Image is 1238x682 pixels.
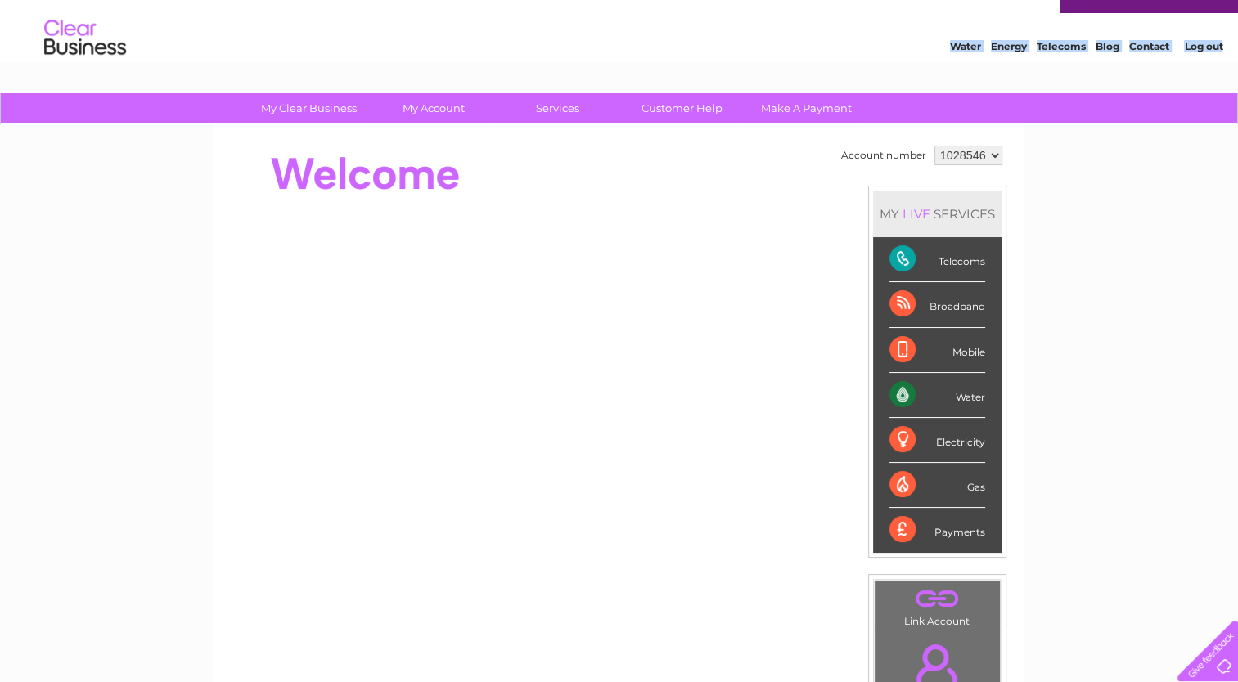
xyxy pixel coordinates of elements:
div: Payments [889,508,985,552]
a: Log out [1184,70,1222,82]
a: Contact [1129,70,1169,82]
div: MY SERVICES [873,191,1002,237]
div: LIVE [899,206,934,222]
td: Account number [837,141,930,169]
a: My Clear Business [241,93,376,123]
div: Mobile [889,328,985,373]
div: Gas [889,463,985,508]
a: Water [950,70,981,82]
a: 0333 014 3131 [930,8,1042,29]
td: Link Account [874,580,1001,631]
a: . [879,585,996,613]
a: Telecoms [1037,70,1086,82]
a: My Account [366,93,501,123]
a: Customer Help [614,93,750,123]
div: Telecoms [889,237,985,282]
a: Services [490,93,625,123]
a: Energy [991,70,1027,82]
a: Make A Payment [739,93,874,123]
a: Blog [1096,70,1119,82]
div: Electricity [889,418,985,463]
div: Broadband [889,282,985,327]
div: Water [889,373,985,418]
img: logo.png [43,43,127,92]
div: Clear Business is a trading name of Verastar Limited (registered in [GEOGRAPHIC_DATA] No. 3667643... [233,9,1006,79]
